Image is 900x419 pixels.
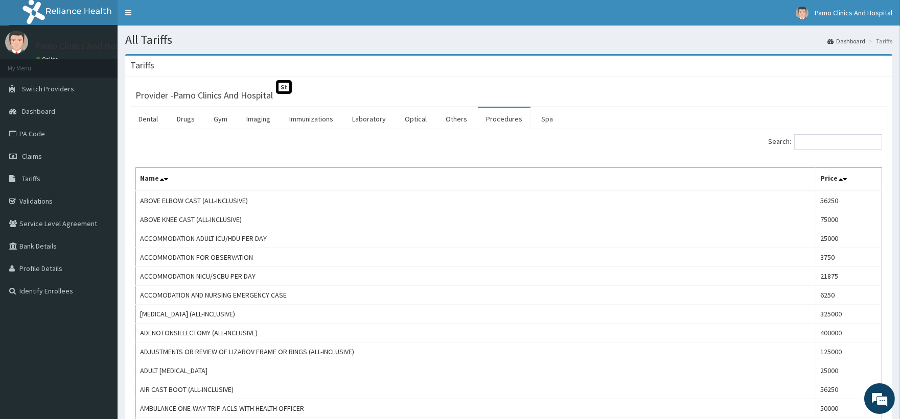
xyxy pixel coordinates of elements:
td: 3750 [816,248,882,267]
a: Spa [533,108,561,130]
a: Procedures [478,108,530,130]
li: Tariffs [866,37,892,45]
td: ACCOMODATION AND NURSING EMERGENCY CASE [136,286,816,305]
td: 125000 [816,342,882,361]
td: AIR CAST BOOT (ALL-INCLUSIVE) [136,380,816,399]
td: 400000 [816,324,882,342]
td: 75000 [816,210,882,229]
a: Online [36,56,60,63]
img: d_794563401_company_1708531726252_794563401 [19,51,41,77]
td: ADJUSTMENTS OR REVIEW OF LIZAROV FRAME OR RINGS (ALL-INCLUSIVE) [136,342,816,361]
span: St [276,80,292,94]
td: ACCOMMODATION ADULT ICU/HDU PER DAY [136,229,816,248]
h1: All Tariffs [125,33,892,46]
td: [MEDICAL_DATA] (ALL-INCLUSIVE) [136,305,816,324]
td: ABOVE KNEE CAST (ALL-INCLUSIVE) [136,210,816,229]
input: Search: [794,134,882,150]
td: ACCOMMODATION NICU/SCBU PER DAY [136,267,816,286]
a: Laboratory [344,108,394,130]
a: Gym [205,108,236,130]
td: 50000 [816,399,882,418]
td: 25000 [816,361,882,380]
td: ABOVE ELBOW CAST (ALL-INCLUSIVE) [136,191,816,210]
td: 21875 [816,267,882,286]
textarea: Type your message and hit 'Enter' [5,279,195,314]
span: Switch Providers [22,84,74,93]
a: Dashboard [827,37,865,45]
a: Imaging [238,108,279,130]
img: User Image [5,31,28,54]
span: Tariffs [22,174,40,183]
td: ACCOMMODATION FOR OBSERVATION [136,248,816,267]
a: Others [437,108,475,130]
p: Pamo Clinics And Hospital [36,41,138,51]
a: Drugs [169,108,203,130]
span: Claims [22,152,42,161]
h3: Tariffs [130,61,154,70]
label: Search: [768,134,882,150]
a: Dental [130,108,166,130]
td: 25000 [816,229,882,248]
img: User Image [796,7,809,19]
span: We're online! [59,129,141,232]
td: ADENOTONSILLECTOMY (ALL-INCLUSIVE) [136,324,816,342]
a: Immunizations [281,108,341,130]
span: Dashboard [22,107,55,116]
a: Optical [397,108,435,130]
td: ADULT [MEDICAL_DATA] [136,361,816,380]
h3: Provider - Pamo Clinics And Hospital [135,91,273,100]
td: 6250 [816,286,882,305]
th: Name [136,168,816,191]
td: AMBULANCE ONE-WAY TRIP ACLS WITH HEALTH OFFICER [136,399,816,418]
td: 56250 [816,380,882,399]
td: 56250 [816,191,882,210]
span: Pamo Clinics And Hospital [815,8,892,17]
td: 325000 [816,305,882,324]
div: Minimize live chat window [168,5,192,30]
div: Chat with us now [53,57,172,70]
th: Price [816,168,882,191]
